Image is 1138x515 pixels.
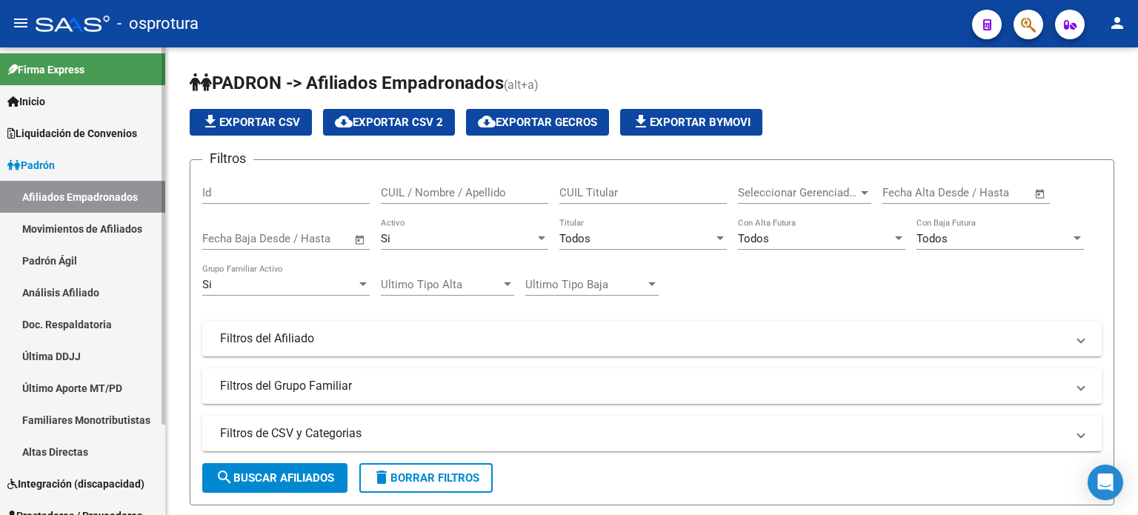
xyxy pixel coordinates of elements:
[276,232,347,245] input: Fecha fin
[525,278,645,291] span: Ultimo Tipo Baja
[882,186,942,199] input: Fecha inicio
[220,378,1066,394] mat-panel-title: Filtros del Grupo Familiar
[117,7,199,40] span: - osprotura
[202,278,212,291] span: Si
[1088,465,1123,500] div: Open Intercom Messenger
[1108,14,1126,32] mat-icon: person
[202,113,219,130] mat-icon: file_download
[620,109,762,136] button: Exportar Bymovi
[190,109,312,136] button: Exportar CSV
[632,116,751,129] span: Exportar Bymovi
[504,78,539,92] span: (alt+a)
[323,109,455,136] button: Exportar CSV 2
[466,109,609,136] button: Exportar GECROS
[359,463,493,493] button: Borrar Filtros
[220,425,1066,442] mat-panel-title: Filtros de CSV y Categorias
[202,148,253,169] h3: Filtros
[7,476,144,492] span: Integración (discapacidad)
[7,62,84,78] span: Firma Express
[7,157,55,173] span: Padrón
[190,73,504,93] span: PADRON -> Afiliados Empadronados
[373,468,390,486] mat-icon: delete
[1032,185,1049,202] button: Open calendar
[352,231,369,248] button: Open calendar
[216,468,233,486] mat-icon: search
[559,232,590,245] span: Todos
[7,93,45,110] span: Inicio
[335,113,353,130] mat-icon: cloud_download
[373,471,479,485] span: Borrar Filtros
[381,278,501,291] span: Ultimo Tipo Alta
[216,471,334,485] span: Buscar Afiliados
[12,14,30,32] mat-icon: menu
[202,463,347,493] button: Buscar Afiliados
[738,186,858,199] span: Seleccionar Gerenciador
[632,113,650,130] mat-icon: file_download
[202,368,1102,404] mat-expansion-panel-header: Filtros del Grupo Familiar
[381,232,390,245] span: Si
[7,125,137,142] span: Liquidación de Convenios
[202,321,1102,356] mat-expansion-panel-header: Filtros del Afiliado
[335,116,443,129] span: Exportar CSV 2
[202,116,300,129] span: Exportar CSV
[202,416,1102,451] mat-expansion-panel-header: Filtros de CSV y Categorias
[738,232,769,245] span: Todos
[220,330,1066,347] mat-panel-title: Filtros del Afiliado
[202,232,262,245] input: Fecha inicio
[478,113,496,130] mat-icon: cloud_download
[478,116,597,129] span: Exportar GECROS
[916,232,948,245] span: Todos
[956,186,1028,199] input: Fecha fin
